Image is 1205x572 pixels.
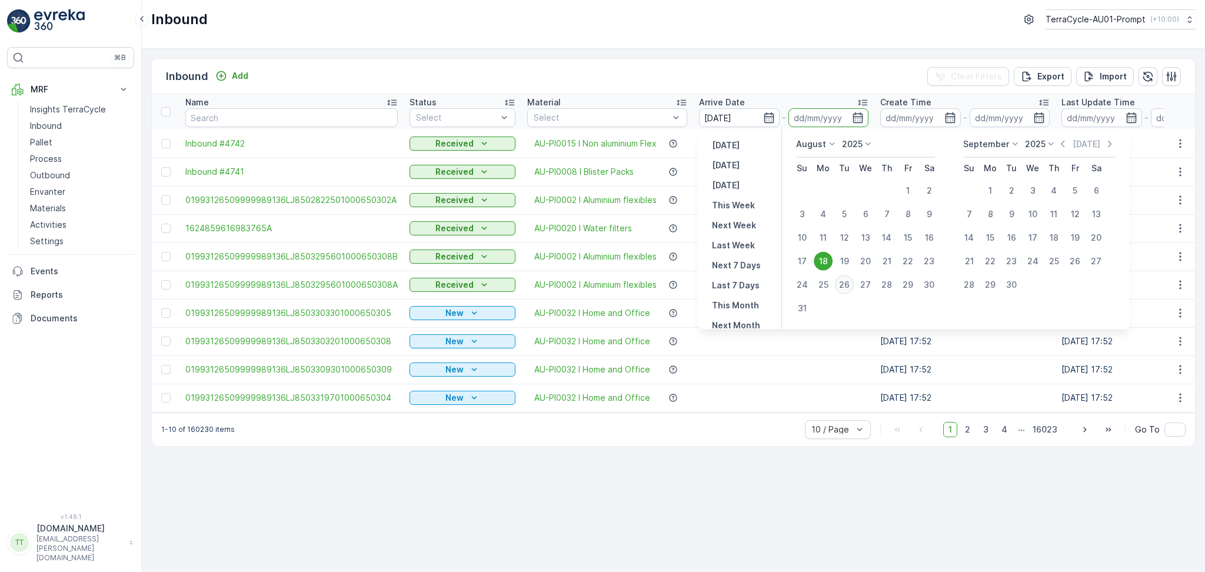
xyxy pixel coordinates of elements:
p: - [1144,111,1149,125]
input: dd/mm/yyyy [1061,108,1142,127]
th: Thursday [1043,158,1064,179]
input: dd/mm/yyyy [970,108,1050,127]
div: 8 [898,205,917,224]
input: Search [185,108,398,127]
button: Yesterday [707,138,744,152]
p: - [963,111,967,125]
div: 18 [814,252,833,271]
button: Received [410,221,515,235]
button: Received [410,250,515,264]
div: 9 [920,205,938,224]
td: [DATE] [693,214,874,242]
div: 7 [960,205,978,224]
p: Materials [30,202,66,214]
p: Add [232,70,248,82]
a: 01993126509999989136LJ8503295601000650308B [185,251,398,262]
a: 01993126509999989136LJ8503303201000650308 [185,335,398,347]
a: AU-PI0008 I Blister Packs [534,166,634,178]
button: Next 7 Days [707,258,765,272]
div: 4 [1044,181,1063,200]
div: 24 [793,275,811,294]
button: New [410,391,515,405]
p: Last Week [712,240,755,251]
th: Friday [897,158,918,179]
div: 16 [920,228,938,247]
td: [DATE] [693,271,874,299]
div: 20 [856,252,875,271]
a: 01993126509999989136LJ8503303301000650305 [185,307,398,319]
div: 21 [877,252,896,271]
div: 11 [814,228,833,247]
button: New [410,306,515,320]
td: [DATE] [693,158,874,186]
p: ⌘B [114,53,126,62]
p: Material [527,97,561,108]
a: AU-PI0002 I Aluminium flexibles [534,194,657,206]
span: 01993126509999989136LJ8503309301000650309 [185,364,398,375]
a: Insights TerraCycle [25,101,134,118]
div: 17 [793,252,811,271]
div: 1 [981,181,1000,200]
button: Tomorrow [707,178,744,192]
button: Add [211,69,253,83]
th: Monday [813,158,834,179]
a: Events [7,260,134,283]
a: Documents [7,307,134,330]
p: MRF [31,84,111,95]
span: 1624859616983765A [185,222,398,234]
div: 29 [898,275,917,294]
span: 01993126509999989136LJ8503319701000650304 [185,392,398,404]
div: Toggle Row Selected [161,252,171,261]
p: [DATE] [712,159,740,171]
div: TT [10,533,29,552]
td: [DATE] 17:52 [874,384,1056,412]
th: Sunday [791,158,813,179]
th: Tuesday [834,158,855,179]
p: Name [185,97,209,108]
div: 15 [898,228,917,247]
p: Last Update Time [1061,97,1135,108]
button: Next Month [707,318,765,332]
span: 1 [943,422,957,437]
div: 25 [814,275,833,294]
button: MRF [7,78,134,101]
div: Toggle Row Selected [161,365,171,374]
div: 14 [877,228,896,247]
a: Activities [25,217,134,233]
button: Today [707,158,744,172]
th: Thursday [876,158,897,179]
div: 24 [1023,252,1042,271]
button: Clear Filters [927,67,1009,86]
div: 10 [793,228,811,247]
p: Received [435,194,474,206]
div: 12 [835,228,854,247]
div: 26 [1066,252,1084,271]
p: Import [1100,71,1127,82]
span: AU-PI0032 I Home and Office [534,364,650,375]
td: [DATE] [693,186,874,214]
div: 3 [793,205,811,224]
p: Inbound [166,68,208,85]
a: Outbound [25,167,134,184]
th: Friday [1064,158,1086,179]
div: 10 [1023,205,1042,224]
a: Reports [7,283,134,307]
th: Sunday [958,158,980,179]
p: Activities [30,219,66,231]
div: Toggle Row Selected [161,167,171,177]
span: AU-PI0020 I Water filters [534,222,632,234]
div: 29 [981,275,1000,294]
div: Toggle Row Selected [161,195,171,205]
p: Select [416,112,497,124]
td: [DATE] 17:52 [874,327,1056,355]
a: AU-PI0032 I Home and Office [534,392,650,404]
p: New [445,392,464,404]
button: Last 7 Days [707,278,764,292]
p: [DATE] [1073,138,1100,150]
div: 18 [1044,228,1063,247]
button: Last Week [707,238,760,252]
a: AU-PI0032 I Home and Office [534,307,650,319]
